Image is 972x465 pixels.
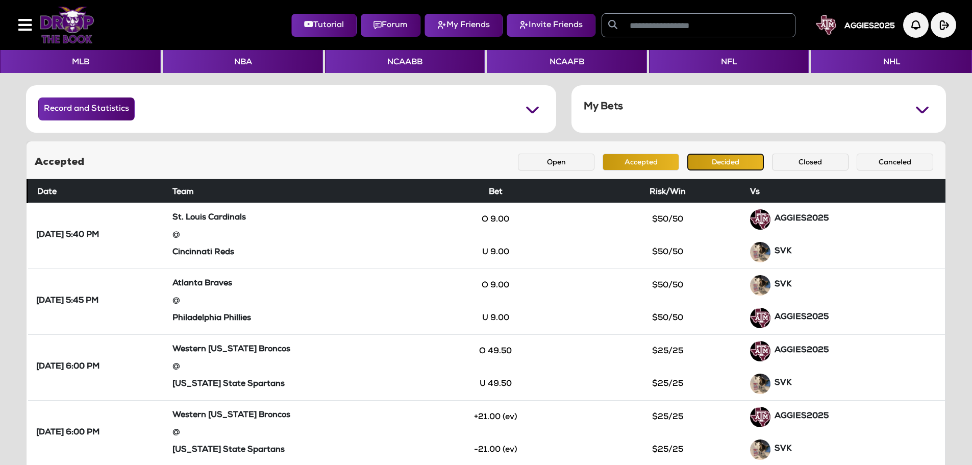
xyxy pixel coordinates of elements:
button: Tutorial [291,14,357,37]
th: Vs [746,179,930,203]
strong: [DATE] 5:40 PM [36,230,99,241]
button: My Friends [425,14,503,37]
button: Open [518,154,594,170]
h5: AGGIES2025 [844,22,895,31]
strong: Atlanta Braves [172,280,232,288]
th: Bet [402,179,589,203]
button: O 9.00 [457,211,534,228]
strong: Western [US_STATE] Broncos [172,346,290,354]
strong: Western [US_STATE] Broncos [172,411,290,420]
strong: AGGIES2025 [775,215,829,223]
div: @ [172,424,398,443]
strong: St. Louis Cardinals [172,214,246,222]
button: NBA [163,50,322,73]
button: $25/25 [629,342,706,360]
button: O 9.00 [457,277,534,294]
img: GGTJwxpDP8f4YzxztqnhC4AAAAASUVORK5CYII= [750,374,770,394]
button: $25/25 [629,375,706,393]
button: $50/50 [629,309,706,327]
button: -21.00 (ev) [457,441,534,458]
strong: AGGIES2025 [775,347,829,355]
div: @ [172,358,398,377]
img: User [816,15,836,35]
strong: [US_STATE] State Spartans [172,380,285,388]
button: O 49.50 [457,342,534,360]
button: NHL [811,50,971,73]
th: Date [28,179,169,203]
button: Forum [361,14,420,37]
button: $50/50 [629,211,706,228]
button: NFL [649,50,809,73]
strong: AGGIES2025 [775,313,829,322]
button: Record and Statistics [38,97,135,120]
button: +21.00 (ev) [457,408,534,426]
button: U 9.00 [457,309,534,327]
img: GGTJwxpDP8f4YzxztqnhC4AAAAASUVORK5CYII= [750,242,770,262]
div: @ [172,226,398,246]
button: $25/25 [629,441,706,458]
img: Logo [40,7,94,43]
button: NCAAFB [487,50,646,73]
button: $50/50 [629,243,706,261]
img: 2Q== [750,407,770,427]
strong: Cincinnati Reds [172,249,234,257]
button: NCAABB [325,50,485,73]
img: GGTJwxpDP8f4YzxztqnhC4AAAAASUVORK5CYII= [750,439,770,460]
strong: SVK [775,445,791,453]
img: 2Q== [750,341,770,361]
strong: AGGIES2025 [775,412,829,421]
th: Risk/Win [589,179,746,203]
img: Notification [903,12,929,38]
h5: Accepted [35,156,84,168]
strong: [DATE] 5:45 PM [36,296,98,307]
button: Closed [772,154,849,170]
h5: My Bets [584,101,623,113]
img: 2Q== [750,209,770,230]
button: Accepted [603,154,679,170]
img: GGTJwxpDP8f4YzxztqnhC4AAAAASUVORK5CYII= [750,275,770,296]
button: $50/50 [629,277,706,294]
button: Invite Friends [507,14,595,37]
strong: SVK [775,248,791,256]
strong: [US_STATE] State Spartans [172,446,285,454]
strong: SVK [775,281,791,289]
strong: [DATE] 6:00 PM [36,362,99,373]
button: U 9.00 [457,243,534,261]
button: U 49.50 [457,375,534,393]
button: Canceled [857,154,933,170]
button: $25/25 [629,408,706,426]
strong: Philadelphia Phillies [172,314,251,323]
button: Decided [687,154,764,170]
strong: [DATE] 6:00 PM [36,428,99,439]
strong: SVK [775,379,791,387]
th: Team [168,179,402,203]
div: @ [172,292,398,311]
img: 2Q== [750,308,770,328]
